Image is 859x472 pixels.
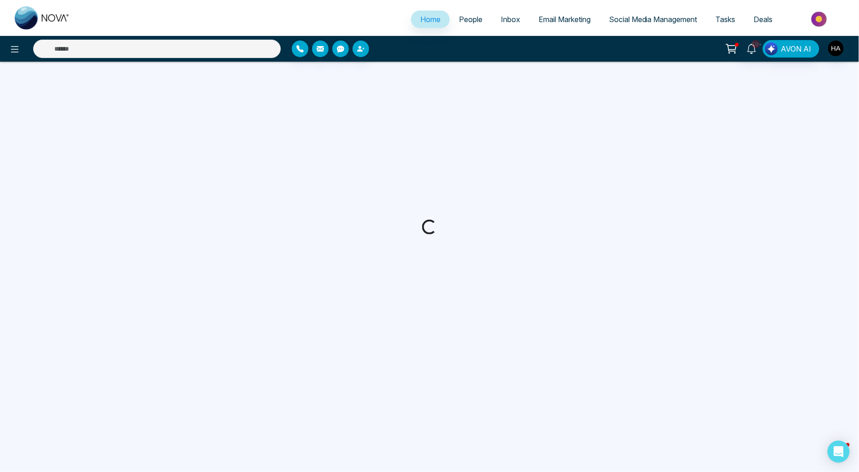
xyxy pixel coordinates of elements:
[754,15,773,24] span: Deals
[828,41,844,56] img: User Avatar
[609,15,697,24] span: Social Media Management
[745,11,782,28] a: Deals
[716,15,736,24] span: Tasks
[600,11,707,28] a: Social Media Management
[501,15,520,24] span: Inbox
[411,11,450,28] a: Home
[763,40,819,58] button: AVON AI
[459,15,482,24] span: People
[420,15,441,24] span: Home
[741,40,763,56] a: 10+
[828,441,850,463] div: Open Intercom Messenger
[765,42,778,55] img: Lead Flow
[529,11,600,28] a: Email Marketing
[15,6,70,29] img: Nova CRM Logo
[707,11,745,28] a: Tasks
[492,11,529,28] a: Inbox
[539,15,591,24] span: Email Marketing
[450,11,492,28] a: People
[781,43,812,54] span: AVON AI
[787,9,853,29] img: Market-place.gif
[752,40,760,48] span: 10+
